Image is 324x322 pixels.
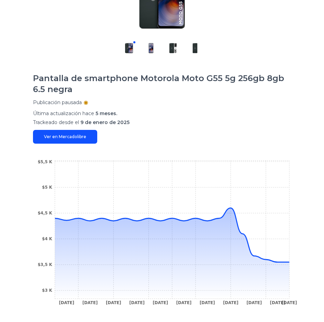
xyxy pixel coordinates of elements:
[33,73,284,94] font: Pantalla de smartphone Motorola Moto G55 5g 256gb 8gb 6.5 negra
[82,300,98,305] tspan: [DATE]
[282,300,297,305] tspan: [DATE]
[146,43,157,54] img: Pantalla de smartphone Motorola Moto G55 5g 256gb 8gb 6.5 negra
[38,262,53,267] tspan: $3,5 K
[42,236,52,241] tspan: $4 K
[270,300,286,305] tspan: [DATE]
[33,99,82,106] font: Publicación pausada
[200,300,215,305] tspan: [DATE]
[176,300,192,305] tspan: [DATE]
[124,43,135,54] img: Pantalla de smartphone Motorola Moto G55 5g 256gb 8gb 6.5 negra
[33,130,97,144] a: Ver en Mercadolibre
[223,300,238,305] tspan: [DATE]
[106,300,121,305] tspan: [DATE]
[59,300,74,305] tspan: [DATE]
[42,288,52,293] tspan: $3 K
[246,300,262,305] tspan: [DATE]
[33,119,79,125] font: Trackeado desde el
[80,119,130,125] font: 9 de enero de 2025
[168,43,179,54] img: Pantalla de smartphone Motorola Moto G55 5g 256gb 8gb 6.5 negra
[190,43,201,54] img: Pantalla de smartphone Motorola Moto G55 5g 256gb 8gb 6.5 negra
[33,110,94,116] font: Última actualización hace
[38,211,53,215] tspan: $4,5 K
[44,134,86,139] font: Ver en Mercadolibre
[38,159,53,164] tspan: $5,5 K
[129,300,145,305] tspan: [DATE]
[153,300,168,305] tspan: [DATE]
[96,110,117,116] font: 5 meses.
[42,185,52,190] tspan: $5 K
